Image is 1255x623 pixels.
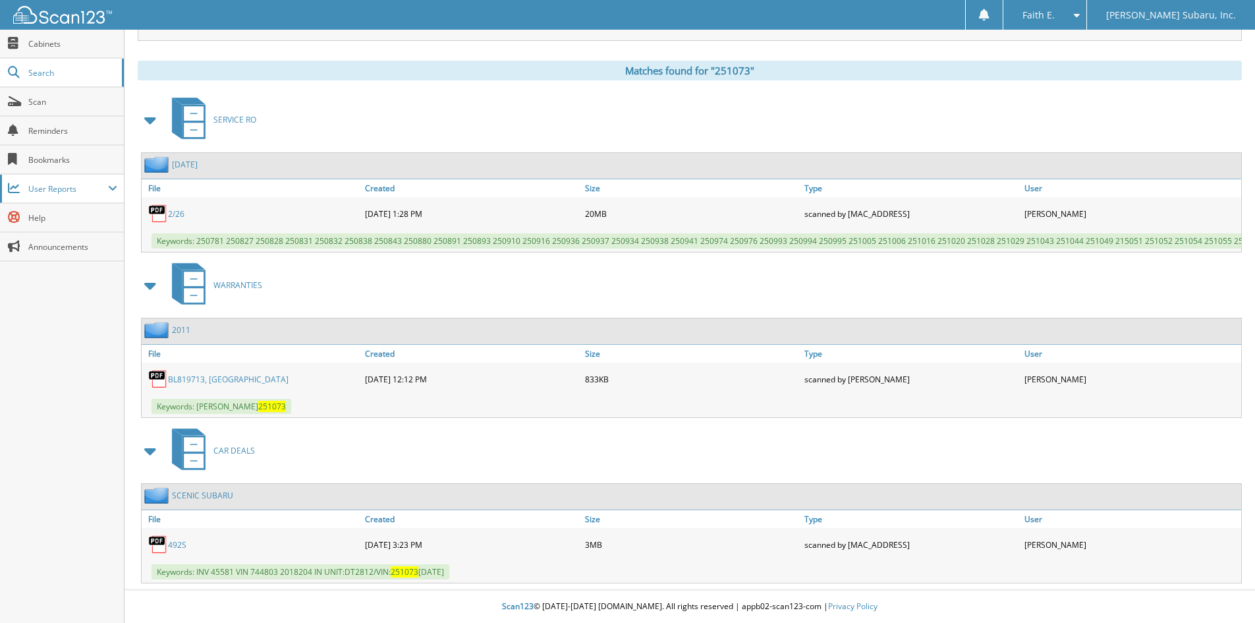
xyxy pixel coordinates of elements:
[148,535,168,554] img: PDF.png
[168,539,186,550] a: 492S
[582,366,802,392] div: 833KB
[152,564,449,579] span: Keywords: INV 45581 VIN 744803 2018204 IN UNIT:DT2812/VIN: [DATE]
[258,401,286,412] span: 251073
[1021,366,1241,392] div: [PERSON_NAME]
[801,510,1021,528] a: Type
[28,96,117,107] span: Scan
[828,601,878,612] a: Privacy Policy
[164,259,262,311] a: WARRANTIES
[801,200,1021,227] div: scanned by [MAC_ADDRESS]
[28,38,117,49] span: Cabinets
[1021,200,1241,227] div: [PERSON_NAME]
[168,208,184,220] a: 2/26
[172,490,233,501] a: SCENIC SUBARU
[148,204,168,223] img: PDF.png
[362,179,582,197] a: Created
[801,366,1021,392] div: scanned by [PERSON_NAME]
[28,125,117,136] span: Reminders
[148,369,168,389] img: PDF.png
[168,374,289,385] a: BL819713, [GEOGRAPHIC_DATA]
[1021,531,1241,558] div: [PERSON_NAME]
[582,345,802,363] a: Size
[144,156,172,173] img: folder2.png
[138,61,1242,80] div: Matches found for "251073"
[142,510,362,528] a: File
[582,200,802,227] div: 20MB
[28,241,117,252] span: Announcements
[28,212,117,223] span: Help
[362,200,582,227] div: [DATE] 1:28 PM
[213,445,255,456] span: CAR DEALS
[362,531,582,558] div: [DATE] 3:23 PM
[801,179,1021,197] a: Type
[362,345,582,363] a: Created
[362,510,582,528] a: Created
[801,531,1021,558] div: scanned by [MAC_ADDRESS]
[582,531,802,558] div: 3MB
[28,154,117,165] span: Bookmarks
[172,324,190,336] a: 2011
[801,345,1021,363] a: Type
[142,345,362,363] a: File
[582,510,802,528] a: Size
[1021,510,1241,528] a: User
[582,179,802,197] a: Size
[144,487,172,504] img: folder2.png
[142,179,362,197] a: File
[13,6,112,24] img: scan123-logo-white.svg
[125,591,1255,623] div: © [DATE]-[DATE] [DOMAIN_NAME]. All rights reserved | appb02-scan123-com |
[152,399,291,414] span: Keywords: [PERSON_NAME]
[502,601,534,612] span: Scan123
[164,425,255,477] a: CAR DEALS
[213,114,256,125] span: SERVICE RO
[213,280,262,291] span: WARRANTIES
[391,566,418,578] span: 251073
[362,366,582,392] div: [DATE] 12:12 PM
[144,322,172,338] img: folder2.png
[28,67,115,78] span: Search
[1022,11,1055,19] span: Faith E.
[164,94,256,146] a: SERVICE RO
[1021,345,1241,363] a: User
[1106,11,1236,19] span: [PERSON_NAME] Subaru, Inc.
[172,159,198,170] a: [DATE]
[28,183,108,194] span: User Reports
[1021,179,1241,197] a: User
